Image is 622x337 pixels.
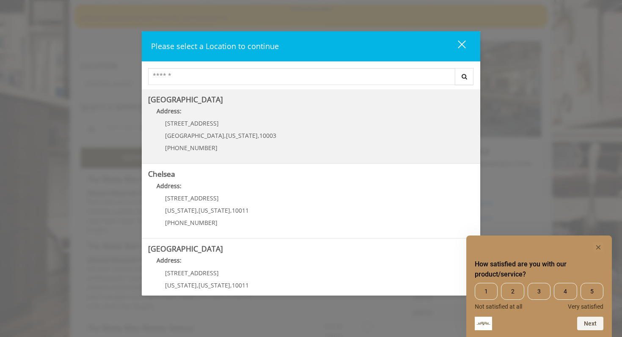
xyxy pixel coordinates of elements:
span: 1 [475,283,498,300]
b: Chelsea [148,169,175,179]
button: Hide survey [593,242,603,252]
span: Not satisfied at all [475,303,522,310]
b: Address: [157,182,182,190]
button: Next question [577,317,603,330]
b: [GEOGRAPHIC_DATA] [148,94,223,104]
span: [STREET_ADDRESS] [165,269,219,277]
button: close dialog [442,38,471,55]
span: 10003 [259,132,276,140]
i: Search button [460,74,469,79]
span: 3 [528,283,550,300]
span: , [230,281,232,289]
span: Please select a Location to continue [151,41,279,51]
span: [GEOGRAPHIC_DATA] [165,132,224,140]
span: , [224,132,226,140]
span: [US_STATE] [165,206,197,214]
div: How satisfied are you with our product/service? Select an option from 1 to 5, with 1 being Not sa... [475,283,603,310]
input: Search Center [148,68,455,85]
span: , [197,281,198,289]
span: [US_STATE] [226,132,258,140]
b: Address: [157,256,182,264]
span: [US_STATE] [198,206,230,214]
span: 4 [554,283,577,300]
span: 5 [581,283,603,300]
span: Very satisfied [568,303,603,310]
span: [STREET_ADDRESS] [165,119,219,127]
span: [PHONE_NUMBER] [165,144,217,152]
div: Center Select [148,68,474,89]
div: How satisfied are you with our product/service? Select an option from 1 to 5, with 1 being Not sa... [475,242,603,330]
span: 10011 [232,206,249,214]
span: 10011 [232,281,249,289]
span: 2 [501,283,524,300]
span: [STREET_ADDRESS] [165,194,219,202]
b: [GEOGRAPHIC_DATA] [148,244,223,254]
b: Address: [157,107,182,115]
span: [US_STATE] [198,281,230,289]
h2: How satisfied are you with our product/service? Select an option from 1 to 5, with 1 being Not sa... [475,259,603,279]
span: [PHONE_NUMBER] [165,219,217,227]
div: close dialog [448,40,465,52]
span: [US_STATE] [165,281,197,289]
span: , [197,206,198,214]
span: , [230,206,232,214]
span: , [258,132,259,140]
